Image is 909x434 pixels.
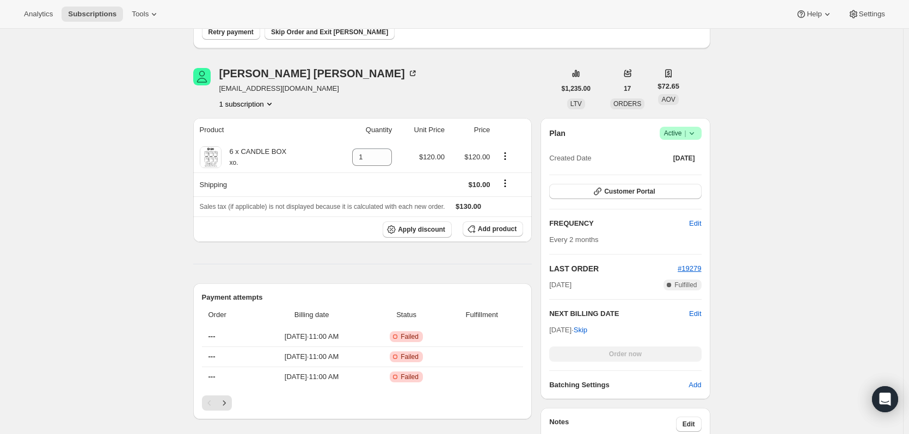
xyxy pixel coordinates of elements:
[496,177,514,189] button: Shipping actions
[807,10,821,18] span: Help
[208,373,216,381] span: ---
[125,7,166,22] button: Tools
[549,235,598,244] span: Every 2 months
[664,128,697,139] span: Active
[372,309,440,320] span: Status
[624,84,631,93] span: 17
[222,146,287,168] div: 6 x CANDLE BOX
[682,376,708,394] button: Add
[549,380,689,390] h6: Batching Settings
[193,118,330,142] th: Product
[456,202,481,210] span: $130.00
[219,98,275,109] button: Product actions
[496,150,514,162] button: Product actions
[230,159,238,166] small: xo.
[383,221,452,238] button: Apply discount
[549,417,676,432] h3: Notes
[689,218,701,229] span: Edit
[208,28,254,36] span: Retry payment
[132,10,149,18] span: Tools
[549,128,566,139] h2: Plan
[24,10,53,18] span: Analytics
[398,225,445,234] span: Apply discount
[17,7,59,22] button: Analytics
[219,68,418,79] div: [PERSON_NAME] [PERSON_NAME]
[684,129,686,138] span: |
[395,118,448,142] th: Unit Price
[549,280,572,290] span: [DATE]
[419,153,445,161] span: $120.00
[570,100,582,108] span: LTV
[667,151,702,166] button: [DATE]
[193,68,211,85] span: Vanessa Lutze
[257,309,366,320] span: Billing date
[208,352,216,361] span: ---
[549,263,678,274] h2: LAST ORDER
[555,81,597,96] button: $1,235.00
[401,352,419,361] span: Failed
[447,309,517,320] span: Fulfillment
[673,154,695,163] span: [DATE]
[478,225,517,233] span: Add product
[678,264,701,272] a: #19279
[683,215,708,232] button: Edit
[859,10,885,18] span: Settings
[68,10,116,18] span: Subscriptions
[463,221,523,237] button: Add product
[567,321,594,339] button: Skip
[448,118,493,142] th: Price
[219,83,418,94] span: [EMAIL_ADDRESS][DOMAIN_NAME]
[200,146,222,168] img: product img
[674,281,697,289] span: Fulfilled
[464,153,490,161] span: $120.00
[562,84,591,93] span: $1,235.00
[549,308,689,319] h2: NEXT BILLING DATE
[683,420,695,429] span: Edit
[208,332,216,340] span: ---
[217,395,232,411] button: Next
[689,308,701,319] button: Edit
[617,81,637,96] button: 17
[613,100,641,108] span: ORDERS
[469,181,490,189] span: $10.00
[549,153,591,164] span: Created Date
[401,332,419,341] span: Failed
[842,7,892,22] button: Settings
[678,263,701,274] button: #19279
[202,395,524,411] nav: Pagination
[62,7,123,22] button: Subscriptions
[872,386,898,412] div: Open Intercom Messenger
[549,218,689,229] h2: FREQUENCY
[202,24,260,40] button: Retry payment
[661,96,675,103] span: AOV
[202,303,255,327] th: Order
[549,184,701,199] button: Customer Portal
[271,28,388,36] span: Skip Order and Exit [PERSON_NAME]
[202,292,524,303] h2: Payment attempts
[257,351,366,362] span: [DATE] · 11:00 AM
[789,7,839,22] button: Help
[658,81,679,92] span: $72.65
[330,118,395,142] th: Quantity
[401,373,419,381] span: Failed
[574,325,587,336] span: Skip
[257,331,366,342] span: [DATE] · 11:00 AM
[604,187,655,196] span: Customer Portal
[265,24,395,40] button: Skip Order and Exit [PERSON_NAME]
[676,417,702,432] button: Edit
[257,371,366,382] span: [DATE] · 11:00 AM
[193,172,330,196] th: Shipping
[549,326,587,334] span: [DATE] ·
[689,380,701,390] span: Add
[200,203,445,210] span: Sales tax (if applicable) is not displayed because it is calculated with each new order.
